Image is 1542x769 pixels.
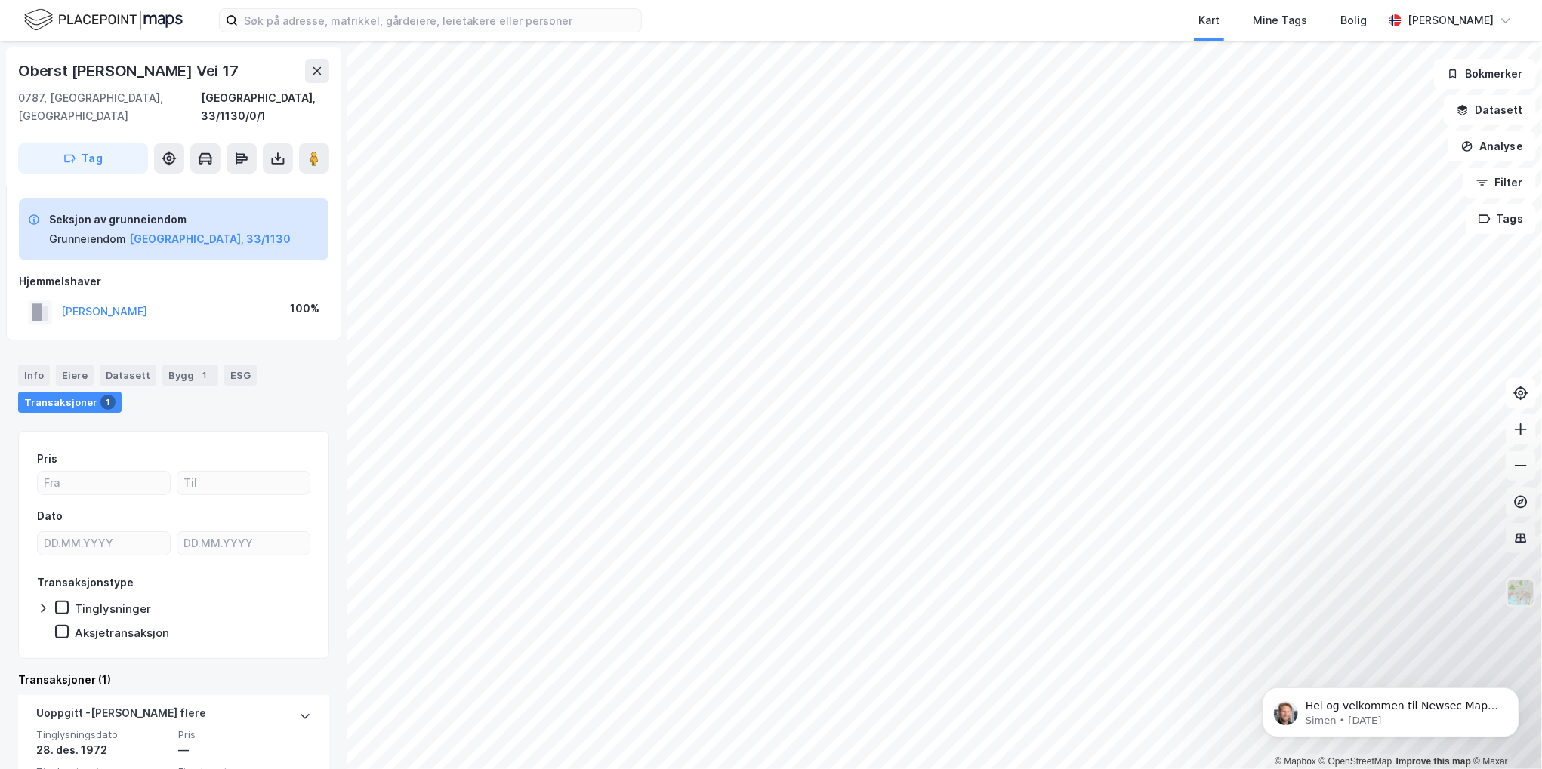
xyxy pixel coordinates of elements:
input: DD.MM.YYYY [38,532,170,555]
div: — [178,741,311,759]
div: 0787, [GEOGRAPHIC_DATA], [GEOGRAPHIC_DATA] [18,89,201,125]
div: Oberst [PERSON_NAME] Vei 17 [18,59,242,83]
div: [GEOGRAPHIC_DATA], 33/1130/0/1 [201,89,329,125]
div: Info [18,365,50,386]
iframe: Intercom notifications message [1240,656,1542,761]
div: [PERSON_NAME] [1408,11,1494,29]
div: Tinglysninger [75,601,151,616]
button: Bokmerker [1434,59,1536,89]
div: Seksjon av grunneiendom [49,211,291,229]
button: Datasett [1444,95,1536,125]
div: ESG [224,365,257,386]
input: DD.MM.YYYY [177,532,310,555]
div: Dato [37,507,63,525]
button: Tags [1466,204,1536,234]
div: 100% [290,300,319,318]
input: Fra [38,472,170,494]
img: logo.f888ab2527a4732fd821a326f86c7f29.svg [24,7,183,33]
a: Improve this map [1396,756,1471,767]
a: OpenStreetMap [1319,756,1392,767]
div: Datasett [100,365,156,386]
div: Bolig [1340,11,1367,29]
div: Transaksjonstype [37,574,134,592]
div: Pris [37,450,57,468]
button: Filter [1463,168,1536,198]
div: Grunneiendom [49,230,126,248]
img: Z [1507,578,1535,607]
div: Transaksjoner [18,392,122,413]
div: Kart [1198,11,1220,29]
div: Eiere [56,365,94,386]
div: Bygg [162,365,218,386]
div: Aksjetransaksjon [75,626,169,640]
button: Analyse [1448,131,1536,161]
span: Tinglysningsdato [36,728,169,741]
span: Pris [178,728,311,741]
a: Mapbox [1275,756,1316,767]
input: Til [177,472,310,494]
button: [GEOGRAPHIC_DATA], 33/1130 [129,230,291,248]
div: 1 [197,368,212,383]
div: Transaksjoner (1) [18,671,329,689]
div: Mine Tags [1253,11,1307,29]
div: 28. des. 1972 [36,741,169,759]
div: Hjemmelshaver [19,272,328,291]
button: Tag [18,143,148,174]
div: 1 [100,395,116,410]
div: Uoppgitt - [PERSON_NAME] flere [36,704,206,728]
input: Søk på adresse, matrikkel, gårdeiere, leietakere eller personer [238,9,641,32]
